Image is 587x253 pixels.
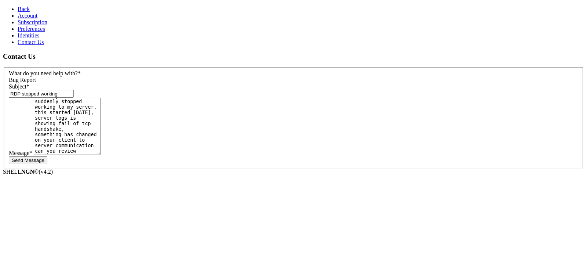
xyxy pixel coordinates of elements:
div: Bug Report [9,77,578,83]
a: Subscription [18,19,47,25]
span: SHELL © [3,169,53,175]
a: Account [18,12,37,19]
h3: Contact Us [3,53,584,61]
b: NGN [21,169,34,175]
a: Contact Us [18,39,44,45]
a: Identities [18,32,40,39]
button: Send Message [9,156,47,164]
span: Bug Report [9,77,36,83]
a: Back [18,6,30,12]
label: Subject [9,83,29,90]
a: Preferences [18,26,45,32]
span: 4.2.0 [39,169,53,175]
label: What do you need help with? [9,70,81,76]
label: Message [9,150,32,156]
